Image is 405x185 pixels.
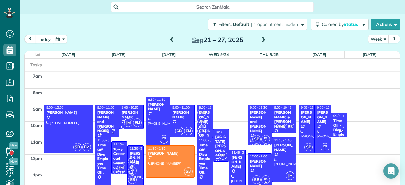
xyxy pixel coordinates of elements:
[200,119,203,123] span: DS
[36,35,54,43] button: today
[33,172,42,177] span: 1pm
[130,146,147,150] span: 11:30 - 2:00
[231,150,248,155] span: 11:45 - 2:45
[264,137,267,140] span: DS
[231,155,243,169] div: [PERSON_NAME]
[30,123,42,128] span: 10am
[312,52,326,57] a: [DATE]
[184,167,193,176] span: SB
[73,143,82,151] span: SB
[277,123,285,131] span: EM
[344,22,359,27] span: Status
[112,128,115,132] span: DS
[233,22,250,27] span: Default
[371,19,400,30] button: Actions
[209,52,229,57] a: Wed 9/24
[199,105,216,110] span: 9:00 - 11:00
[46,110,91,115] div: [PERSON_NAME]
[121,110,142,119] div: [PERSON_NAME]
[251,22,298,27] span: | 1 appointment hidden
[30,156,42,161] span: 12pm
[337,127,345,135] span: JM
[128,170,136,176] small: 1
[61,52,75,57] a: [DATE]
[197,108,206,117] span: EM
[199,138,216,142] span: 11:00 - 3:00
[199,143,211,175] div: Time Off - Diva Employee Time Off.
[264,177,267,181] span: DS
[113,142,131,146] span: 11:15 - 1:15
[321,147,329,153] small: 1
[33,106,42,112] span: 9am
[219,151,227,160] span: JM
[250,105,267,110] span: 9:00 - 11:30
[192,36,203,44] span: Sep
[128,175,137,184] span: SB
[9,142,18,149] span: New
[197,127,206,135] span: SB
[175,127,183,135] span: SB
[148,146,165,150] span: 11:30 - 1:30
[112,52,125,57] a: [DATE]
[274,138,291,142] span: 11:00 - 1:45
[33,73,42,79] span: 7am
[215,130,234,134] span: 10:30 - 12:30
[46,105,63,110] span: 9:00 - 12:00
[184,127,193,135] span: EM
[252,175,261,184] span: SB
[128,157,137,166] span: EM
[148,102,168,112] div: [PERSON_NAME]
[286,171,294,180] span: JM
[260,52,279,57] a: Thu 9/25
[178,36,257,43] h2: 21 – 27, 2025
[117,163,125,172] span: JM
[218,22,232,27] span: Filters:
[172,105,190,110] span: 9:00 - 11:00
[274,110,294,129] div: [PERSON_NAME] & [PERSON_NAME]
[97,110,118,133] div: [PERSON_NAME] and [PERSON_NAME]
[148,151,193,156] div: [PERSON_NAME]
[301,105,318,110] span: 9:00 - 12:00
[215,135,227,157] div: [US_STATE][PERSON_NAME]
[82,143,91,151] span: EM
[30,139,42,144] span: 11am
[97,143,109,175] div: Time Off - Diva Employee Time Off.
[133,118,142,127] span: EM
[262,138,270,144] small: 1
[121,105,138,110] span: 9:00 - 10:30
[333,118,345,150] div: Time Off - Diva Employee Time Off.
[323,144,327,148] span: DS
[250,110,270,133] div: [PERSON_NAME] and [PERSON_NAME]
[363,52,376,57] a: [DATE]
[317,110,329,124] div: [PERSON_NAME]
[304,143,313,151] span: SB
[322,22,360,27] span: Colored by
[33,90,42,95] span: 8am
[97,105,114,110] span: 9:00 - 11:00
[250,154,267,158] span: 12:00 - 2:00
[198,121,206,127] small: 1
[24,35,36,43] button: prev
[129,151,142,165] div: [PERSON_NAME]
[300,110,313,124] div: [PERSON_NAME]
[383,163,399,179] div: Open Intercom Messenger
[131,168,134,171] span: DS
[388,35,400,43] button: next
[250,159,270,168] div: [PERSON_NAME]
[262,179,270,185] small: 1
[208,19,307,30] button: Filters: Default | 1 appointment hidden
[368,35,389,43] button: Week
[317,105,334,110] span: 9:00 - 12:00
[148,98,165,102] span: 8:30 - 11:30
[286,123,294,131] span: BB
[274,105,291,110] span: 9:00 - 10:45
[172,110,193,119] div: [PERSON_NAME]
[160,138,168,144] small: 1
[109,130,117,136] small: 1
[124,118,132,127] span: JM
[274,143,294,152] div: [PERSON_NAME]
[205,19,307,30] a: Filters: Default | 1 appointment hidden
[162,52,176,57] a: [DATE]
[100,127,108,135] span: SB
[97,138,114,142] span: 11:00 - 3:00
